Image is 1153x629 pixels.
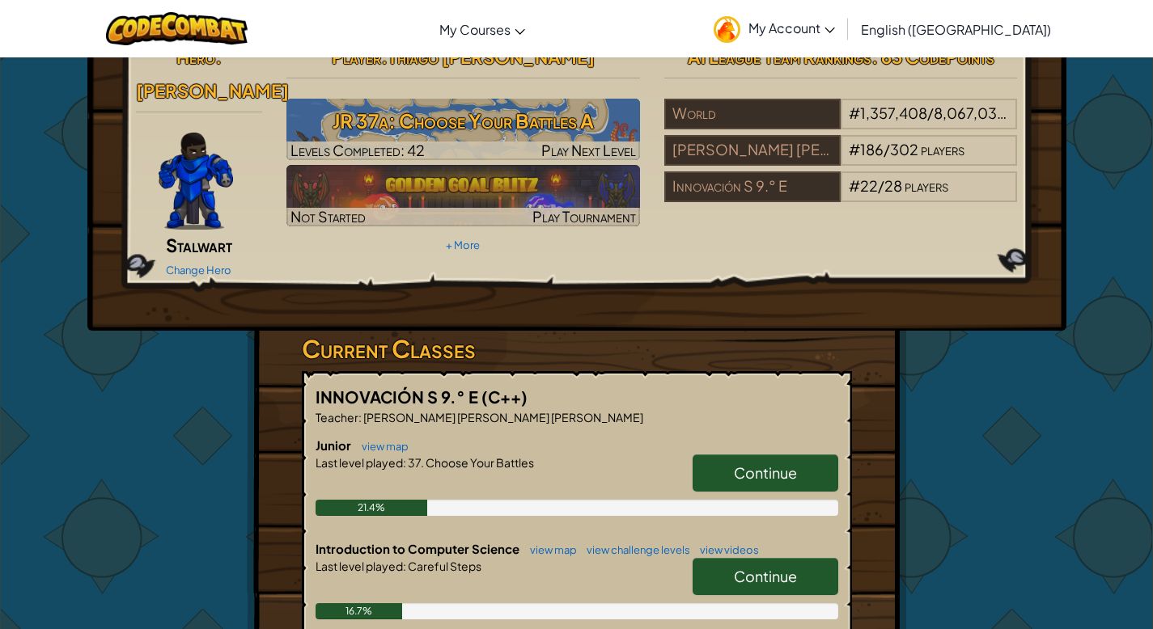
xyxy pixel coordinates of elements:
a: [PERSON_NAME] [PERSON_NAME] [PERSON_NAME]#186/302players [664,150,1018,169]
h3: JR 37a: Choose Your Battles A [286,103,640,139]
span: Continue [734,463,797,482]
a: My Courses [431,7,533,51]
span: / [927,103,934,122]
span: Not Started [290,207,366,226]
img: avatar [714,16,740,43]
div: Innovación S 9.° E [664,171,841,202]
span: # [849,176,860,195]
div: [PERSON_NAME] [PERSON_NAME] [PERSON_NAME] [664,135,841,166]
a: World#1,357,408/8,067,033players [664,114,1018,133]
a: + More [446,239,480,251]
span: Last level played [316,455,403,470]
span: Junior [316,437,354,453]
h3: Current Classes [302,331,852,367]
span: 1,357,408 [860,103,927,122]
span: 22 [860,176,878,195]
a: view map [354,440,409,453]
span: [PERSON_NAME] [136,79,289,102]
span: [PERSON_NAME] [PERSON_NAME] [PERSON_NAME] [362,410,643,424]
span: My Account [748,19,835,36]
span: players [1008,103,1052,122]
span: Continue [734,567,797,585]
a: Change Hero [166,264,231,277]
span: Play Next Level [541,141,636,159]
span: INNOVACIÓN S 9.° E [316,386,481,407]
span: : [403,455,406,470]
span: English ([GEOGRAPHIC_DATA]) [861,21,1051,38]
div: 21.4% [316,500,427,516]
span: : [403,559,406,573]
span: Last level played [316,559,403,573]
a: My Account [706,3,843,54]
span: My Courses [439,21,511,38]
span: 28 [884,176,902,195]
span: 37. [406,455,424,470]
span: players [921,140,964,158]
a: Play Next Level [286,99,640,160]
a: view map [522,543,577,556]
span: Stalwart [166,234,232,256]
div: 16.7% [316,603,403,619]
a: Not StartedPlay Tournament [286,165,640,226]
img: Gordon-selection-pose.png [159,133,233,230]
span: Play Tournament [532,207,636,226]
span: (C++) [481,386,528,407]
span: Introduction to Computer Science [316,541,522,556]
a: Innovación S 9.° E#22/28players [664,187,1018,205]
span: Teacher [316,410,358,424]
span: 302 [890,140,918,158]
span: players [905,176,948,195]
img: CodeCombat logo [106,12,248,45]
span: # [849,140,860,158]
a: view challenge levels [579,543,690,556]
span: Careful Steps [406,559,481,573]
img: JR 37a: Choose Your Battles A [286,99,640,160]
div: World [664,99,841,129]
span: Levels Completed: 42 [290,141,425,159]
span: # [849,103,860,122]
span: / [878,176,884,195]
span: 186 [860,140,884,158]
img: Golden Goal [286,165,640,226]
span: Choose Your Battles [424,455,534,470]
a: view videos [692,543,759,556]
span: / [884,140,890,158]
a: English ([GEOGRAPHIC_DATA]) [853,7,1059,51]
span: 8,067,033 [934,103,1007,122]
span: : [358,410,362,424]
